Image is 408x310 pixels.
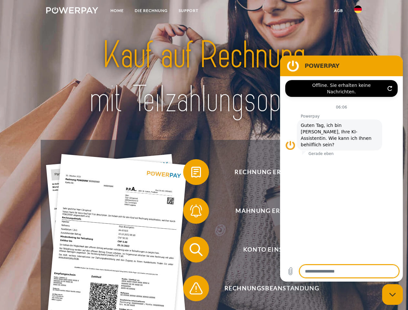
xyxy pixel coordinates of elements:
[193,159,351,185] span: Rechnung erhalten?
[183,159,351,185] button: Rechnung erhalten?
[183,237,351,263] button: Konto einsehen
[183,275,351,301] button: Rechnungsbeanstandung
[354,5,362,13] img: de
[280,56,403,282] iframe: Messaging-Fenster
[188,164,204,180] img: qb_bill.svg
[183,198,351,224] button: Mahnung erhalten?
[46,7,98,14] img: logo-powerpay-white.svg
[329,5,349,16] a: agb
[188,242,204,258] img: qb_search.svg
[188,280,204,296] img: qb_warning.svg
[193,237,351,263] span: Konto einsehen
[105,5,129,16] a: Home
[173,5,204,16] a: SUPPORT
[193,275,351,301] span: Rechnungsbeanstandung
[129,5,173,16] a: DIE RECHNUNG
[62,31,346,124] img: title-powerpay_de.svg
[193,198,351,224] span: Mahnung erhalten?
[382,284,403,305] iframe: Schaltfläche zum Öffnen des Messaging-Fensters; Konversation läuft
[188,203,204,219] img: qb_bell.svg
